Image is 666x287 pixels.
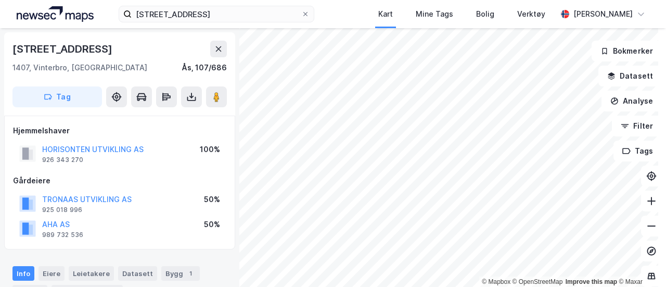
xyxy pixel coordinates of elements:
div: 989 732 536 [42,231,83,239]
div: Kart [378,8,393,20]
button: Filter [612,116,662,136]
button: Datasett [598,66,662,86]
div: [PERSON_NAME] [573,8,633,20]
div: [STREET_ADDRESS] [12,41,114,57]
div: 1 [185,268,196,279]
a: OpenStreetMap [513,278,563,285]
button: Tag [12,86,102,107]
div: Leietakere [69,266,114,281]
div: Ås, 107/686 [182,61,227,74]
img: logo.a4113a55bc3d86da70a041830d287a7e.svg [17,6,94,22]
div: 926 343 270 [42,156,83,164]
div: 100% [200,143,220,156]
div: 50% [204,218,220,231]
div: Gårdeiere [13,174,226,187]
iframe: Chat Widget [614,237,666,287]
button: Tags [613,141,662,161]
a: Improve this map [566,278,617,285]
input: Søk på adresse, matrikkel, gårdeiere, leietakere eller personer [132,6,301,22]
button: Analyse [601,91,662,111]
div: Datasett [118,266,157,281]
div: Eiere [39,266,65,281]
div: Mine Tags [416,8,453,20]
div: 1407, Vinterbro, [GEOGRAPHIC_DATA] [12,61,147,74]
button: Bokmerker [592,41,662,61]
div: Hjemmelshaver [13,124,226,137]
div: 50% [204,193,220,206]
div: 925 018 996 [42,206,82,214]
div: Info [12,266,34,281]
div: Bolig [476,8,494,20]
div: Verktøy [517,8,545,20]
div: Bygg [161,266,200,281]
a: Mapbox [482,278,510,285]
